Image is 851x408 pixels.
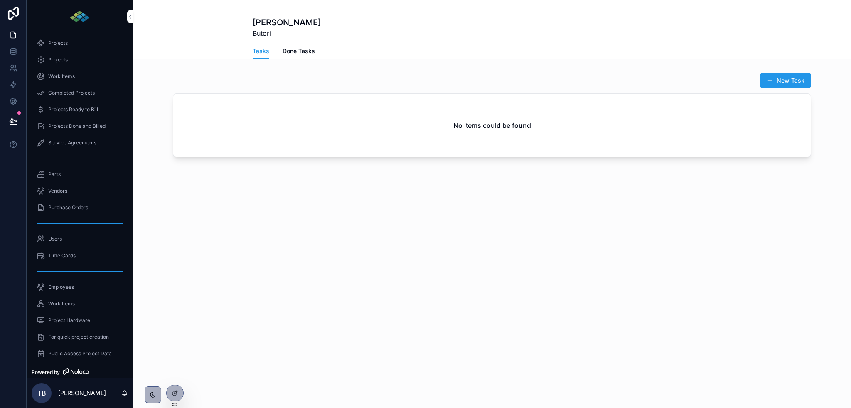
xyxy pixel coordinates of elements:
[253,28,321,38] span: Butori
[48,252,76,259] span: Time Cards
[253,47,269,55] span: Tasks
[32,296,128,311] a: Work Items
[32,200,128,215] a: Purchase Orders
[32,313,128,328] a: Project Hardware
[58,389,106,397] p: [PERSON_NAME]
[32,346,128,361] a: Public Access Project Data
[32,183,128,198] a: Vendors
[48,90,95,96] span: Completed Projects
[37,388,46,398] span: TB
[69,10,90,23] img: App logo
[283,44,315,60] a: Done Tasks
[32,102,128,117] a: Projects Ready to Bill
[27,33,133,366] div: scrollable content
[48,236,62,242] span: Users
[283,47,315,55] span: Done Tasks
[48,40,68,46] span: Projects
[32,248,128,263] a: Time Cards
[48,301,75,307] span: Work Items
[27,366,133,378] a: Powered by
[48,56,68,63] span: Projects
[32,280,128,295] a: Employees
[48,188,67,194] span: Vendors
[32,167,128,182] a: Parts
[32,69,128,84] a: Work Items
[48,139,96,146] span: Service Agreements
[32,330,128,344] a: For quick project creation
[48,334,109,340] span: For quick project creation
[48,284,74,291] span: Employees
[32,52,128,67] a: Projects
[32,135,128,150] a: Service Agreements
[48,350,112,357] span: Public Access Project Data
[32,86,128,100] a: Completed Projects
[48,73,75,80] span: Work Items
[32,36,128,51] a: Projects
[48,317,90,324] span: Project Hardware
[48,171,61,178] span: Parts
[453,120,531,130] h2: No items could be found
[48,106,98,113] span: Projects Ready to Bill
[48,204,88,211] span: Purchase Orders
[32,369,60,376] span: Powered by
[760,73,811,88] button: New Task
[253,17,321,28] h1: [PERSON_NAME]
[48,123,106,129] span: Projects Done and Billed
[253,44,269,59] a: Tasks
[32,119,128,134] a: Projects Done and Billed
[32,232,128,247] a: Users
